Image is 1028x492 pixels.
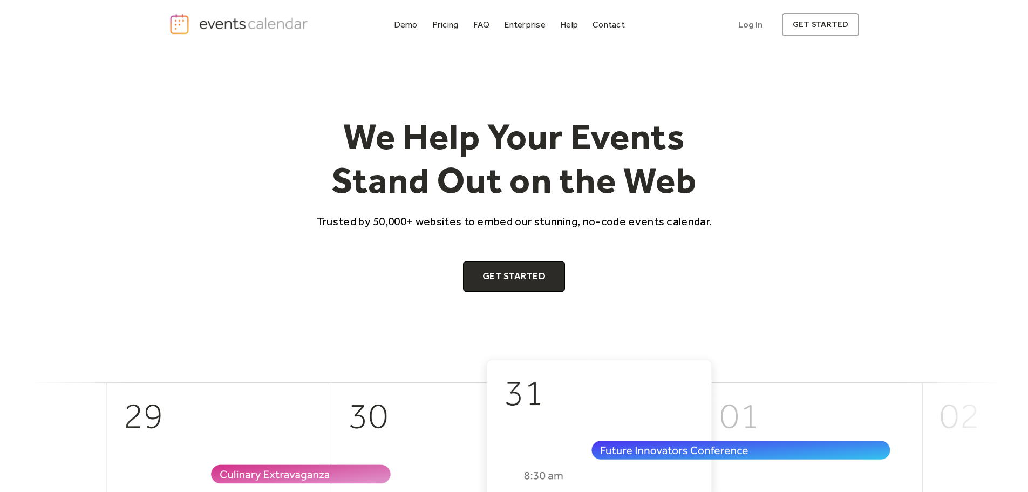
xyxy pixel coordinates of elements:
[473,22,490,28] div: FAQ
[390,17,422,32] a: Demo
[307,213,721,229] p: Trusted by 50,000+ websites to embed our stunning, no-code events calendar.
[469,17,494,32] a: FAQ
[556,17,582,32] a: Help
[560,22,578,28] div: Help
[428,17,463,32] a: Pricing
[504,22,545,28] div: Enterprise
[463,261,565,292] a: Get Started
[500,17,549,32] a: Enterprise
[782,13,859,36] a: get started
[394,22,418,28] div: Demo
[307,114,721,203] h1: We Help Your Events Stand Out on the Web
[588,17,629,32] a: Contact
[727,13,773,36] a: Log In
[593,22,625,28] div: Contact
[432,22,459,28] div: Pricing
[169,13,311,35] a: home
